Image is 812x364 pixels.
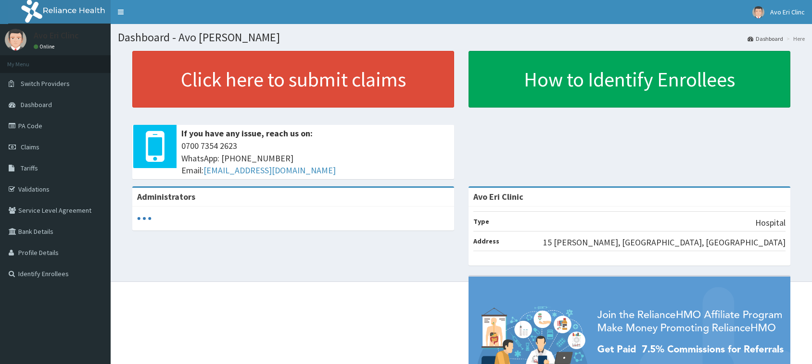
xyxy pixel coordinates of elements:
p: 15 [PERSON_NAME], [GEOGRAPHIC_DATA], [GEOGRAPHIC_DATA] [543,236,786,249]
svg: audio-loading [137,211,152,226]
a: Click here to submit claims [132,51,454,108]
b: If you have any issue, reach us on: [181,128,313,139]
img: User Image [5,29,26,50]
a: Dashboard [748,35,783,43]
img: User Image [752,6,764,18]
span: Switch Providers [21,79,70,88]
span: 0700 7354 2623 WhatsApp: [PHONE_NUMBER] Email: [181,140,449,177]
b: Administrators [137,191,195,202]
span: Tariffs [21,164,38,172]
a: How to Identify Enrollees [469,51,790,108]
span: Claims [21,143,39,151]
strong: Avo Eri Clinic [473,191,523,202]
a: [EMAIL_ADDRESS][DOMAIN_NAME] [203,165,336,176]
p: Avo Eri Clinc [34,31,79,40]
li: Here [784,35,805,43]
span: Dashboard [21,100,52,109]
span: Avo Eri Clinc [770,8,805,16]
h1: Dashboard - Avo [PERSON_NAME] [118,31,805,44]
b: Type [473,217,489,226]
p: Hospital [755,217,786,229]
a: Online [34,43,57,50]
b: Address [473,237,499,245]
